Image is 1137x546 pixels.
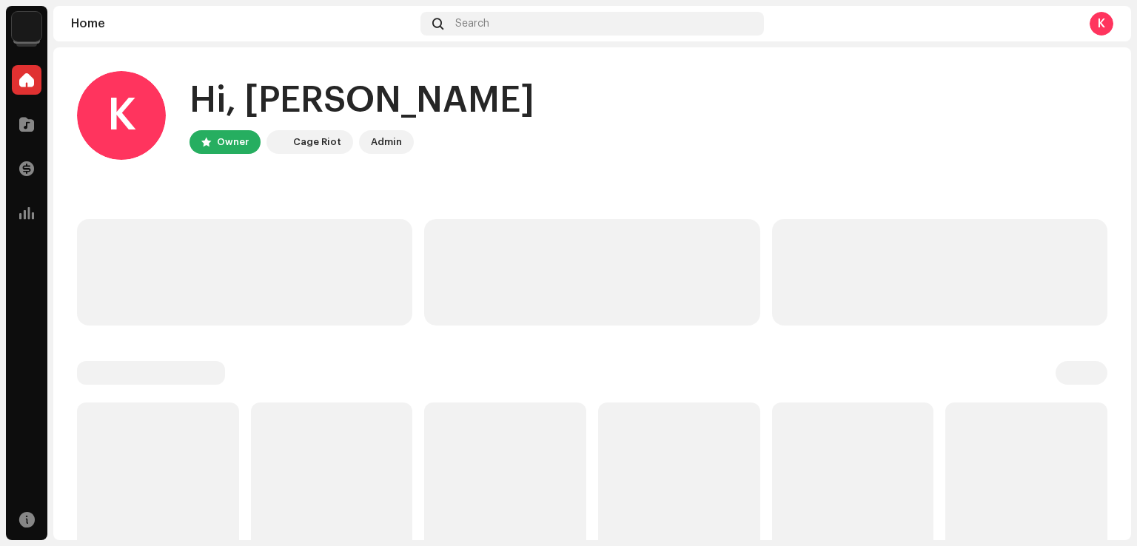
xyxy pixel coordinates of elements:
[269,133,287,151] img: 3bdc119d-ef2f-4d41-acde-c0e9095fc35a
[71,18,415,30] div: Home
[455,18,489,30] span: Search
[12,12,41,41] img: 3bdc119d-ef2f-4d41-acde-c0e9095fc35a
[217,133,249,151] div: Owner
[371,133,402,151] div: Admin
[77,71,166,160] div: K
[1090,12,1113,36] div: K
[293,133,341,151] div: Cage Riot
[189,77,534,124] div: Hi, [PERSON_NAME]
